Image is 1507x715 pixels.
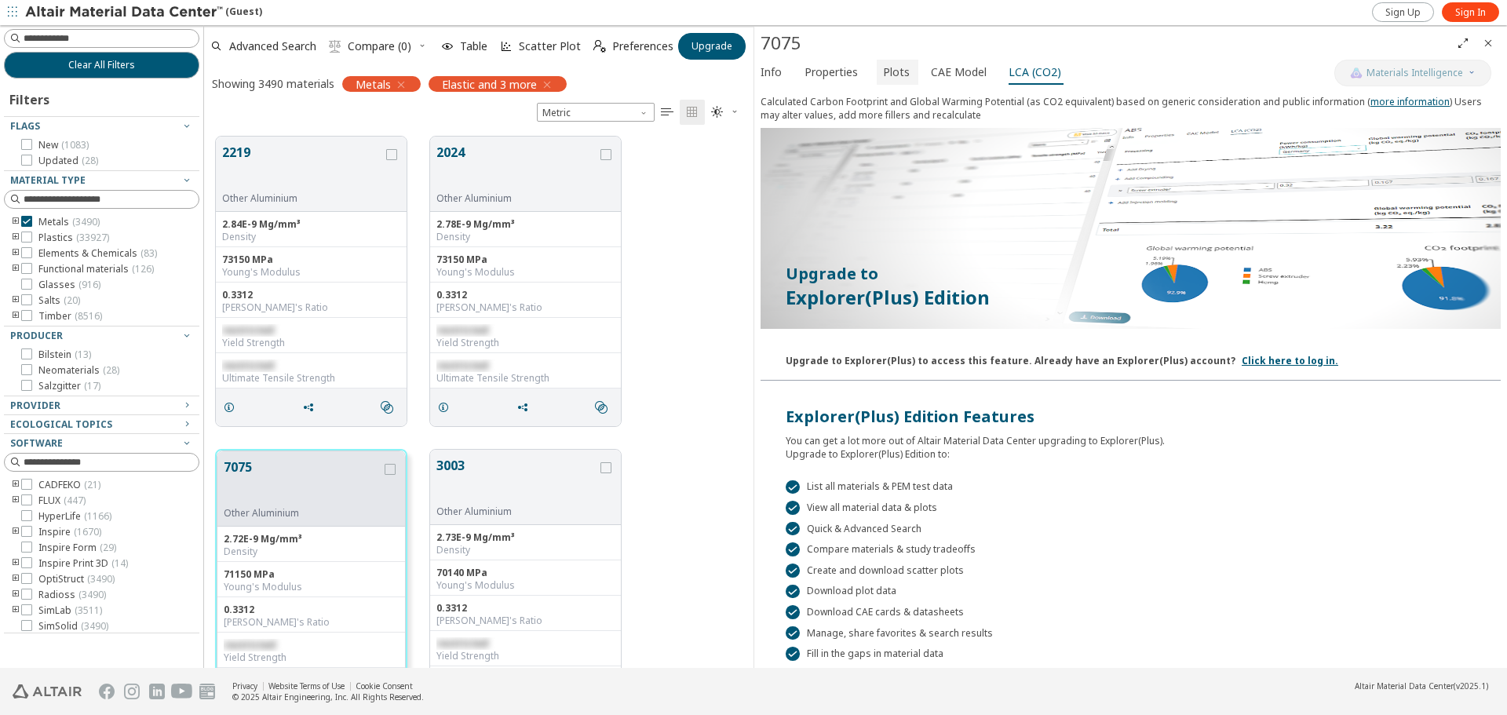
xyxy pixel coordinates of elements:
button: Full Screen [1450,31,1476,56]
span: Metals [356,77,391,91]
a: Click here to log in. [1242,354,1338,367]
button: Tile View [680,100,705,125]
i: toogle group [10,216,21,228]
div: Upgrade to Explorer(Plus) to access this feature. Already have an Explorer(Plus) account? [786,348,1235,367]
div: Other Aluminium [436,192,597,205]
span: Plastics [38,232,109,244]
button: Software [4,434,199,453]
div:  [786,480,800,494]
span: Radioss [38,589,106,601]
div: Yield Strength [222,337,400,349]
span: ( 1166 ) [84,509,111,523]
span: ( 1083 ) [61,138,89,151]
div: 73150 MPa [436,254,615,266]
span: ( 17 ) [84,379,100,392]
span: CAE Model [931,60,987,85]
i: toogle group [10,604,21,617]
span: Glasses [38,279,100,291]
span: Inspire [38,526,101,538]
span: Metals [38,216,100,228]
span: Timber [38,310,102,323]
span: Materials Intelligence [1367,67,1463,79]
i: toogle group [10,479,21,491]
span: ( 28 ) [103,363,119,377]
i: toogle group [10,557,21,570]
img: Altair Material Data Center [25,5,225,20]
div: Ultimate Tensile Strength [222,372,400,385]
div: Showing 3490 materials [212,76,334,91]
span: ( 21 ) [84,478,100,491]
span: Salts [38,294,80,307]
i:  [686,106,699,119]
a: Sign Up [1372,2,1434,22]
span: Bilstein [38,348,91,361]
button: Ecological Topics [4,415,199,434]
div: View all material data & plots [786,501,1476,515]
div: 0.3312 [436,602,615,615]
span: ( 28 ) [82,154,98,167]
div: Download plot data [786,585,1476,599]
div: Fill in the gaps in material data [786,647,1476,661]
span: ( 3490 ) [87,572,115,585]
div: Manage, share favorites & search results [786,626,1476,640]
span: Inspire Form [38,542,116,554]
div: 7075 [761,31,1450,56]
a: Website Terms of Use [268,680,345,691]
div:  [786,647,800,661]
div: 71150 MPa [224,568,399,581]
i: toogle group [10,247,21,260]
div: (Guest) [25,5,262,20]
div: List all materials & PEM test data [786,480,1476,494]
i:  [329,40,341,53]
span: Software [10,436,63,450]
span: Clear All Filters [68,59,135,71]
button: Details [216,392,249,423]
div: grid [204,125,753,668]
span: New [38,139,89,151]
span: ( 3511 ) [75,604,102,617]
span: Info [761,60,782,85]
button: 7075 [224,458,381,507]
span: Producer [10,329,63,342]
span: SimSolid [38,620,108,633]
div: Quick & Advanced Search [786,522,1476,536]
button: Share [509,392,542,423]
div: Study material's impact on CO2 Footprint [786,668,1476,682]
div: 0.3312 [436,289,615,301]
span: Sign Up [1385,6,1421,19]
i:  [595,401,608,414]
div: 70140 MPa [436,567,615,579]
i: toogle group [10,232,21,244]
div: Young's Modulus [436,266,615,279]
button: Similar search [374,392,407,423]
span: Upgrade [691,40,732,53]
span: Metric [537,103,655,122]
i: toogle group [10,494,21,507]
img: Paywall-GWP-dark [761,128,1501,329]
span: FLUX [38,494,86,507]
div:  [786,522,800,536]
div: 2.73E-9 Mg/mm³ [436,531,615,544]
div: [PERSON_NAME]'s Ratio [222,301,400,314]
div: Yield Strength [436,337,615,349]
div: © 2025 Altair Engineering, Inc. All Rights Reserved. [232,691,424,702]
span: Properties [805,60,858,85]
span: Ecological Topics [10,418,112,431]
button: AI CopilotMaterials Intelligence [1334,60,1491,86]
span: Material Type [10,173,86,187]
div: Yield Strength [436,650,615,662]
i: toogle group [10,526,21,538]
button: Details [430,392,463,423]
div: [PERSON_NAME]'s Ratio [224,616,399,629]
div: (v2025.1) [1355,680,1488,691]
div: Other Aluminium [222,192,383,205]
div:  [786,585,800,599]
span: ( 3490 ) [78,588,106,601]
i: toogle group [10,589,21,601]
div: Density [436,231,615,243]
i: toogle group [10,263,21,275]
div: Young's Modulus [224,581,399,593]
i:  [661,106,673,119]
span: ( 14 ) [111,556,128,570]
span: ( 83 ) [140,246,157,260]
